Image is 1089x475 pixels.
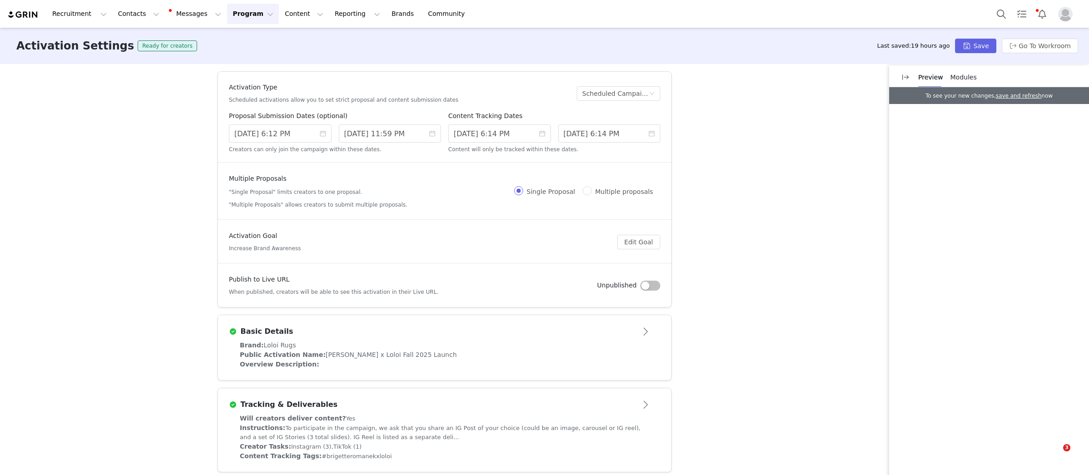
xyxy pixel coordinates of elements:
span: now [1041,93,1053,99]
h5: "Single Proposal" limits creators to one proposal. [229,188,407,196]
span: Public Activation Name: [240,351,326,358]
a: Brands [386,4,422,24]
i: icon: down [649,91,655,97]
span: Instructions: [240,424,285,431]
button: Edit Goal [617,235,660,249]
h3: Basic Details [237,326,293,337]
button: Search [991,4,1011,24]
h3: Activation Settings [16,38,134,54]
a: Community [423,4,475,24]
span: #brigetteromanekxloloi [322,453,391,460]
span: Single Proposal [523,188,579,195]
span: Modules [950,74,977,81]
button: Messages [165,4,227,24]
button: Notifications [1032,4,1052,24]
button: Go To Workroom [1002,39,1078,53]
span: Ready for creators [138,40,197,51]
span: TikTok (1) [333,443,361,450]
h4: Activation Goal [229,231,301,241]
h5: Scheduled activations allow you to set strict proposal and content submission dates [229,96,458,104]
h4: Unpublished [597,281,637,290]
i: icon: calendar [648,130,655,137]
div: Yes [240,414,649,423]
input: Submit from [229,124,332,143]
iframe: Intercom live chat [1044,444,1066,466]
button: Profile [1053,7,1082,21]
span: Last saved: [877,42,950,49]
div: Scheduled Campaign [582,87,649,100]
label: Content Tracking Dates [448,112,523,119]
p: Preview [918,73,943,82]
img: placeholder-profile.jpg [1058,7,1073,21]
span: Instagram (3), [291,443,333,450]
button: Reporting [329,4,386,24]
input: Track from [448,124,551,143]
div: Content will only be tracked within these dates. [448,143,660,153]
button: Open module [632,324,660,339]
input: Submit to [339,124,441,143]
div: Creators can only join the campaign within these dates. [229,143,441,153]
span: Loloi Rugs [264,341,296,349]
h5: When published, creators will be able to see this activation in their Live URL. [229,288,438,296]
h4: Activation Type [229,83,458,92]
button: Contacts [113,4,165,24]
span: 3 [1063,444,1070,451]
div: To participate in the campaign, we ask that you share an IG Post of your choice (could be an imag... [240,423,649,442]
h5: Increase Brand Awareness [229,244,301,252]
i: icon: calendar [539,130,545,137]
span: Multiple proposals [592,188,657,195]
h5: "Multiple Proposals" allows creators to submit multiple proposals. [229,201,407,209]
span: 19 hours ago [911,42,950,49]
label: Proposal Submission Dates (optional) [229,112,347,119]
button: Open module [632,397,660,412]
a: save and refresh [996,93,1041,99]
span: Creator Tasks: [240,443,291,450]
input: Track to [558,124,661,143]
button: Recruitment [47,4,112,24]
button: Save [955,39,996,53]
h4: Publish to Live URL [229,275,438,284]
span: [PERSON_NAME] x Loloi Fall 2025 Launch [326,351,457,358]
span: Will creators deliver content? [240,415,346,422]
span: Brand: [240,341,264,349]
span: Content Tracking Tags: [240,452,322,460]
span: To see your new changes, [926,93,996,99]
button: Content [279,4,329,24]
i: icon: calendar [320,130,326,137]
a: Tasks [1012,4,1032,24]
span: Overview Description: [240,361,319,368]
h3: Tracking & Deliverables [237,399,338,410]
i: icon: calendar [429,130,436,137]
button: Program [227,4,279,24]
h4: Multiple Proposals [229,174,407,183]
img: grin logo [7,10,39,19]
